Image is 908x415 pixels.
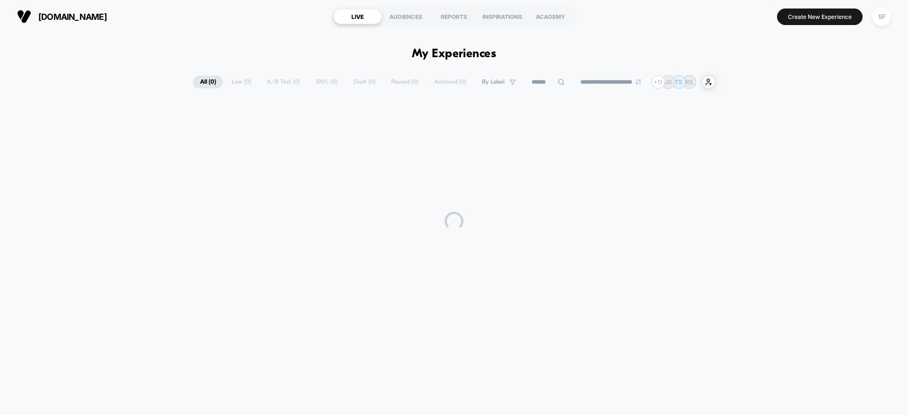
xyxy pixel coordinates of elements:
div: + 11 [651,75,665,89]
p: JS [665,78,672,86]
img: end [636,79,641,85]
p: TS [675,78,682,86]
button: SF [870,7,894,26]
span: [DOMAIN_NAME] [38,12,107,22]
img: Visually logo [17,9,31,24]
p: RS [685,78,693,86]
span: By Label [482,78,505,86]
span: All ( 0 ) [193,76,223,88]
div: ACADEMY [526,9,575,24]
div: AUDIENCES [382,9,430,24]
div: INSPIRATIONS [478,9,526,24]
div: SF [873,8,891,26]
div: LIVE [333,9,382,24]
button: [DOMAIN_NAME] [14,9,110,24]
h1: My Experiences [412,47,497,61]
div: REPORTS [430,9,478,24]
button: Create New Experience [777,9,863,25]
